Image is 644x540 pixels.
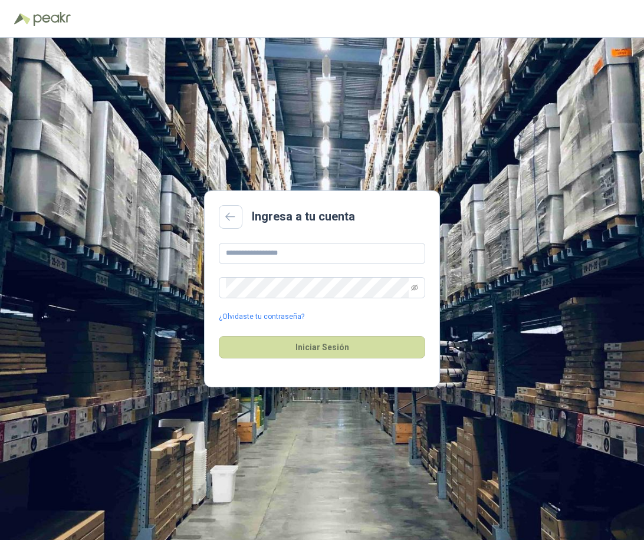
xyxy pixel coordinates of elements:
[219,311,304,322] a: ¿Olvidaste tu contraseña?
[411,284,418,291] span: eye-invisible
[252,208,355,226] h2: Ingresa a tu cuenta
[219,336,425,358] button: Iniciar Sesión
[33,12,71,26] img: Peakr
[14,13,31,25] img: Logo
